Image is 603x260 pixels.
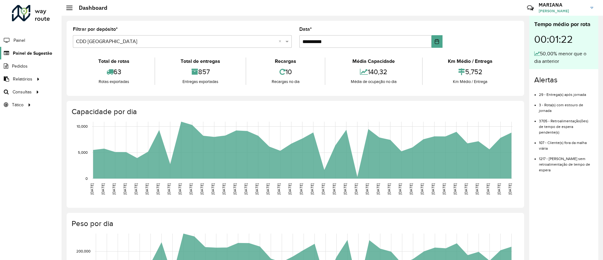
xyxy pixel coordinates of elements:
[85,176,88,180] text: 0
[13,50,52,57] span: Painel de Sugestão
[157,79,244,85] div: Entregas exportadas
[327,58,420,65] div: Média Capacidade
[222,183,226,195] text: [DATE]
[78,150,88,154] text: 5,000
[387,183,391,195] text: [DATE]
[112,183,116,195] text: [DATE]
[157,65,244,79] div: 857
[74,58,153,65] div: Total de rotas
[424,79,516,85] div: Km Médio / Entrega
[464,183,468,195] text: [DATE]
[343,183,347,195] text: [DATE]
[354,183,358,195] text: [DATE]
[156,183,160,195] text: [DATE]
[524,1,537,15] a: Contato Rápido
[534,20,593,29] div: Tempo médio por rota
[277,183,281,195] text: [DATE]
[244,183,248,195] text: [DATE]
[73,4,107,11] h2: Dashboard
[365,183,369,195] text: [DATE]
[167,183,171,195] text: [DATE]
[279,38,284,45] span: Clear all
[534,50,593,65] div: 50,00% menor que o dia anterior
[424,58,516,65] div: Km Médio / Entrega
[299,183,303,195] text: [DATE]
[424,65,516,79] div: 5,752
[431,183,435,195] text: [DATE]
[475,183,479,195] text: [DATE]
[134,183,138,195] text: [DATE]
[101,183,105,195] text: [DATE]
[539,8,586,14] span: [PERSON_NAME]
[539,97,593,113] li: 3 - Rota(s) com estouro de jornada
[12,63,28,69] span: Pedidos
[145,183,149,195] text: [DATE]
[299,25,312,33] label: Data
[14,37,25,44] span: Painel
[13,89,32,95] span: Consultas
[255,183,259,195] text: [DATE]
[420,183,424,195] text: [DATE]
[539,113,593,135] li: 3705 - Retroalimentação(ões) de tempo de espera pendente(s)
[76,249,90,253] text: 200,000
[211,183,215,195] text: [DATE]
[178,183,182,195] text: [DATE]
[248,58,323,65] div: Recargas
[376,183,380,195] text: [DATE]
[327,65,420,79] div: 140,32
[508,183,512,195] text: [DATE]
[310,183,314,195] text: [DATE]
[539,87,593,97] li: 29 - Entrega(s) após jornada
[539,135,593,151] li: 107 - Cliente(s) fora da malha viária
[233,183,237,195] text: [DATE]
[248,65,323,79] div: 10
[248,79,323,85] div: Recargas no dia
[266,183,270,195] text: [DATE]
[123,183,127,195] text: [DATE]
[432,35,443,48] button: Choose Date
[288,183,292,195] text: [DATE]
[74,79,153,85] div: Rotas exportadas
[398,183,402,195] text: [DATE]
[327,79,420,85] div: Média de ocupação no dia
[77,124,88,129] text: 10,000
[72,219,518,228] h4: Peso por dia
[200,183,204,195] text: [DATE]
[90,183,94,195] text: [DATE]
[321,183,325,195] text: [DATE]
[534,29,593,50] div: 00:01:22
[73,25,118,33] label: Filtrar por depósito
[74,65,153,79] div: 63
[12,102,24,108] span: Tático
[453,183,457,195] text: [DATE]
[332,183,336,195] text: [DATE]
[539,2,586,8] h3: MARIANA
[534,75,593,85] h4: Alertas
[486,183,490,195] text: [DATE]
[539,151,593,173] li: 1217 - [PERSON_NAME] sem retroalimentação de tempo de espera
[189,183,193,195] text: [DATE]
[442,183,446,195] text: [DATE]
[497,183,501,195] text: [DATE]
[72,107,518,116] h4: Capacidade por dia
[13,76,32,82] span: Relatórios
[409,183,413,195] text: [DATE]
[157,58,244,65] div: Total de entregas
